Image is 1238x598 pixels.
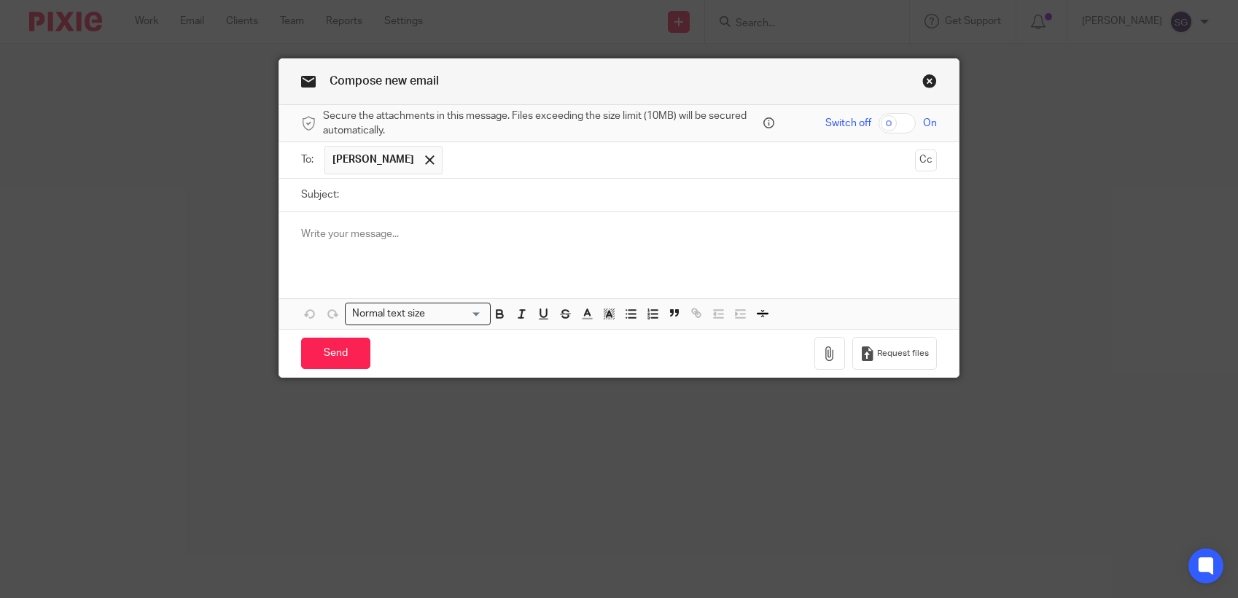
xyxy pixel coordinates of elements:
[301,152,317,167] label: To:
[877,348,929,360] span: Request files
[429,306,482,322] input: Search for option
[301,338,370,369] input: Send
[345,303,491,325] div: Search for option
[825,116,871,131] span: Switch off
[349,306,428,322] span: Normal text size
[923,116,937,131] span: On
[301,187,339,202] label: Subject:
[915,149,937,171] button: Cc
[852,337,937,370] button: Request files
[332,152,414,167] span: [PERSON_NAME]
[323,109,760,139] span: Secure the attachments in this message. Files exceeding the size limit (10MB) will be secured aut...
[330,75,439,87] span: Compose new email
[922,74,937,93] a: Close this dialog window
